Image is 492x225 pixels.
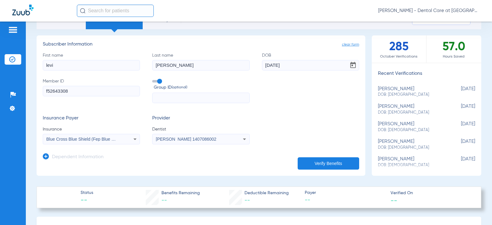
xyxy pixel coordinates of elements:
[152,52,249,70] label: Last name
[427,54,481,60] span: Hours Saved
[305,196,385,204] span: --
[156,137,216,142] span: [PERSON_NAME] 1407086002
[378,145,444,151] span: DOB: [DEMOGRAPHIC_DATA]
[52,154,104,160] h3: Dependent Information
[161,198,167,203] span: --
[81,190,93,196] span: Status
[154,84,249,91] span: Group ID
[444,139,475,150] span: [DATE]
[378,127,444,133] span: DOB: [DEMOGRAPHIC_DATA]
[161,190,200,196] span: Benefits Remaining
[444,121,475,133] span: [DATE]
[152,115,249,122] h3: Provider
[444,156,475,168] span: [DATE]
[43,60,140,70] input: First name
[378,8,480,14] span: [PERSON_NAME] - Dental Care at [GEOGRAPHIC_DATA]
[378,104,444,115] div: [PERSON_NAME]
[444,86,475,98] span: [DATE]
[43,126,140,132] span: Insurance
[8,26,18,34] img: hamburger-icon
[262,52,359,70] label: DOB
[77,5,154,17] input: Search for patients
[244,190,289,196] span: Deductible Remaining
[372,71,481,77] h3: Recent Verifications
[391,197,397,203] span: --
[12,5,34,15] img: Zuub Logo
[444,104,475,115] span: [DATE]
[378,163,444,168] span: DOB: [DEMOGRAPHIC_DATA]
[298,157,359,170] button: Verify Benefits
[43,52,140,70] label: First name
[244,198,250,203] span: --
[378,121,444,133] div: [PERSON_NAME]
[378,139,444,150] div: [PERSON_NAME]
[378,156,444,168] div: [PERSON_NAME]
[347,59,359,71] button: Open calendar
[43,42,359,48] h3: Subscriber Information
[391,190,471,196] span: Verified On
[378,92,444,98] span: DOB: [DEMOGRAPHIC_DATA]
[46,137,125,142] span: Blue Cross Blue Shield (Fep Blue Dental)
[372,54,426,60] span: October Verifications
[152,126,249,132] span: Dentist
[152,60,249,70] input: Last name
[43,78,140,103] label: Member ID
[342,42,359,48] span: clear form
[378,86,444,98] div: [PERSON_NAME]
[172,84,187,91] small: (optional)
[43,86,140,96] input: Member ID
[378,110,444,115] span: DOB: [DEMOGRAPHIC_DATA]
[80,8,85,14] img: Search Icon
[262,60,359,70] input: DOBOpen calendar
[372,35,427,63] div: 285
[43,115,140,122] h3: Insurance Payer
[427,35,481,63] div: 57.0
[305,190,385,196] span: Payer
[81,196,93,205] span: --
